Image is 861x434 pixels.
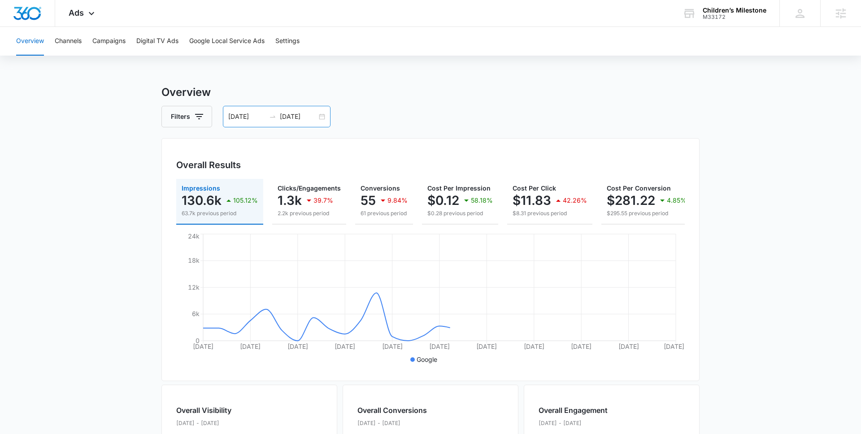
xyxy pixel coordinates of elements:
h2: Overall Visibility [176,405,268,416]
tspan: 0 [196,337,200,344]
p: 39.7% [313,197,333,204]
h3: Overview [161,84,700,100]
button: Channels [55,27,82,56]
button: Digital TV Ads [136,27,178,56]
tspan: [DATE] [335,343,355,350]
p: [DATE] - [DATE] [539,419,608,427]
p: 130.6k [182,193,222,208]
span: Cost Per Impression [427,184,491,192]
p: [DATE] - [DATE] [357,419,427,427]
button: Overview [16,27,44,56]
p: $8.31 previous period [513,209,587,217]
tspan: 6k [192,310,200,317]
button: Google Local Service Ads [189,27,265,56]
tspan: [DATE] [429,343,450,350]
input: End date [280,112,317,122]
tspan: [DATE] [382,343,403,350]
p: $295.55 previous period [607,209,687,217]
input: Start date [228,112,265,122]
tspan: [DATE] [193,343,213,350]
span: Cost Per Click [513,184,556,192]
p: 105.12% [233,197,258,204]
p: 58.18% [471,197,493,204]
tspan: [DATE] [524,343,544,350]
tspan: [DATE] [476,343,497,350]
p: [DATE] - [DATE] [176,419,268,427]
p: 4.85% [667,197,687,204]
p: $281.22 [607,193,655,208]
span: Cost Per Conversion [607,184,671,192]
p: 42.26% [563,197,587,204]
span: Impressions [182,184,220,192]
tspan: 24k [188,232,200,240]
tspan: [DATE] [287,343,308,350]
h3: Overall Results [176,158,241,172]
tspan: [DATE] [664,343,684,350]
p: 63.7k previous period [182,209,258,217]
p: Google [417,355,437,364]
p: $0.12 [427,193,459,208]
div: account name [703,7,766,14]
p: 61 previous period [361,209,408,217]
span: Clicks/Engagements [278,184,341,192]
button: Filters [161,106,212,127]
h2: Overall Engagement [539,405,608,416]
p: $11.83 [513,193,551,208]
tspan: 12k [188,283,200,291]
h2: Overall Conversions [357,405,427,416]
span: swap-right [269,113,276,120]
p: $0.28 previous period [427,209,493,217]
tspan: [DATE] [571,343,591,350]
button: Settings [275,27,300,56]
p: 1.3k [278,193,302,208]
tspan: [DATE] [240,343,261,350]
tspan: 18k [188,256,200,264]
p: 2.2k previous period [278,209,341,217]
span: Conversions [361,184,400,192]
p: 55 [361,193,376,208]
div: account id [703,14,766,20]
span: to [269,113,276,120]
p: 9.84% [387,197,408,204]
button: Campaigns [92,27,126,56]
span: Ads [69,8,84,17]
tspan: [DATE] [618,343,639,350]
